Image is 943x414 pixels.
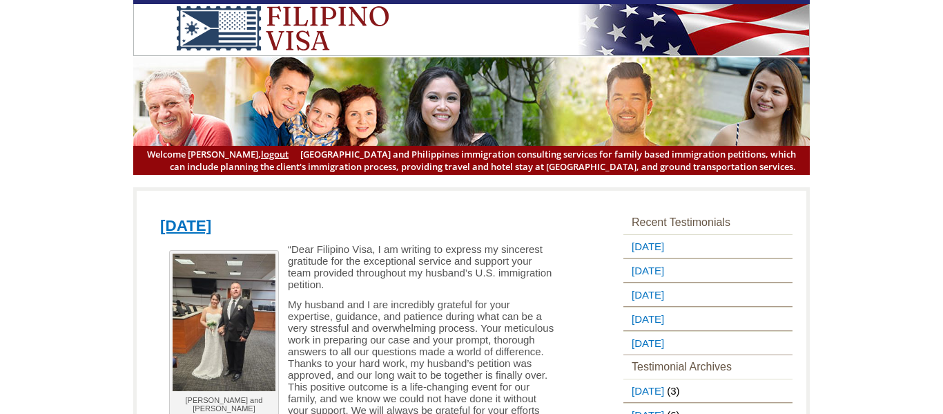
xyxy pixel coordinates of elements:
h3: Recent Testimonials [623,211,793,234]
p: “Dear Filipino Visa, I am writing to express my sincerest gratitude for the exceptional service a... [160,243,556,290]
a: [DATE] [623,259,667,282]
a: [DATE] [623,235,667,258]
a: [DATE] [160,217,211,234]
p: [PERSON_NAME] and [PERSON_NAME] [173,396,275,413]
a: logout [261,148,289,160]
a: [DATE] [623,283,667,306]
li: (3) [623,379,793,403]
h3: Testimonial Archives [623,355,793,379]
span: [GEOGRAPHIC_DATA] and Philippines immigration consulting services for family based immigration pe... [147,148,796,173]
a: [DATE] [623,308,667,330]
a: [DATE] [623,379,667,402]
img: Chris and Annabelle [173,254,275,391]
span: Welcome [PERSON_NAME], [147,148,289,160]
a: [DATE] [623,332,667,355]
